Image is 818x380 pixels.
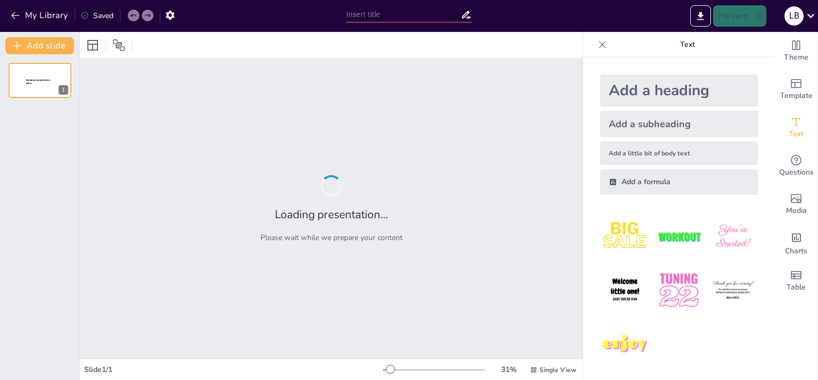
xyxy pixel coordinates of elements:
div: Get real-time input from your audience [775,147,817,185]
div: 1 [9,63,71,98]
div: Add a formula [600,169,758,195]
div: Add a heading [600,75,758,106]
span: Text [789,128,804,140]
div: 1 [59,85,68,95]
span: Questions [779,167,814,178]
img: 4.jpeg [600,266,650,315]
div: Layout [84,37,101,54]
span: Position [112,39,125,52]
div: Add images, graphics, shapes or video [775,185,817,224]
button: Present [713,5,766,27]
span: Charts [785,245,807,257]
button: Add slide [5,37,74,54]
span: Media [786,205,807,217]
div: Add ready made slides [775,70,817,109]
img: 1.jpeg [600,212,650,261]
div: Change the overall theme [775,32,817,70]
div: Saved [80,11,113,21]
input: Insert title [346,7,461,22]
p: Please wait while we prepare your content [260,233,403,243]
div: Add charts and graphs [775,224,817,262]
div: Add text boxes [775,109,817,147]
span: Single View [539,366,576,374]
div: Add a table [775,262,817,300]
p: Text [611,32,764,57]
div: Add a little bit of body text [600,142,758,165]
img: 6.jpeg [708,266,758,315]
div: Slide 1 / 1 [84,365,383,375]
h2: Loading presentation... [275,207,388,222]
img: 5.jpeg [654,266,704,315]
button: Export to PowerPoint [690,5,711,27]
span: Sendsteps presentation editor [26,79,50,85]
img: 2.jpeg [654,212,704,261]
img: 3.jpeg [708,212,758,261]
div: 31 % [496,365,521,375]
div: Add a subheading [600,111,758,137]
img: 7.jpeg [600,320,650,369]
div: L B [784,6,804,26]
span: Table [787,282,806,293]
span: Theme [784,52,808,63]
button: My Library [8,7,72,24]
span: Template [780,90,813,102]
button: L B [784,5,804,27]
